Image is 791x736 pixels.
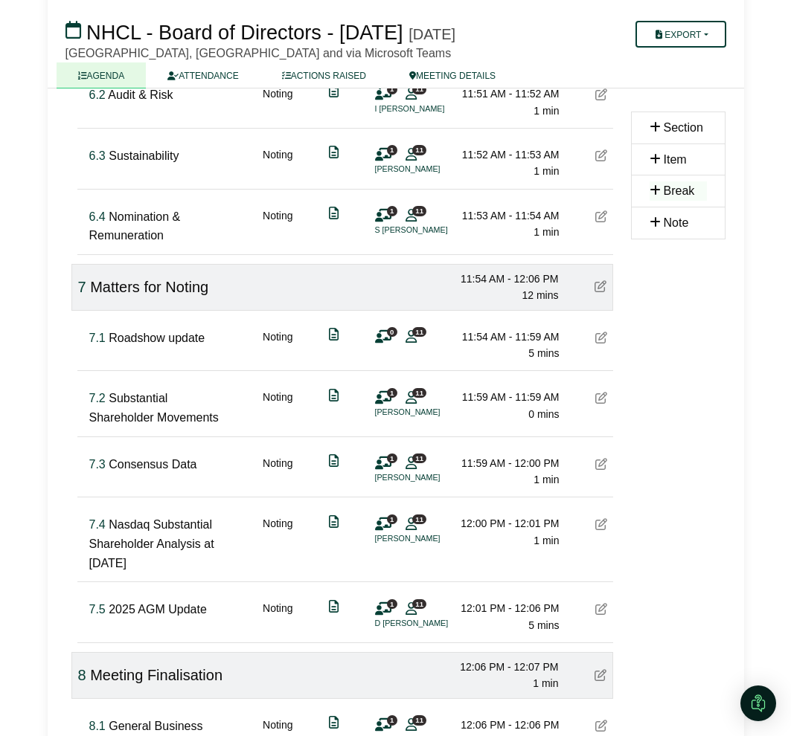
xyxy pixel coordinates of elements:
[455,717,560,733] div: 12:06 PM - 12:06 PM
[455,85,560,102] div: 11:51 AM - 11:52 AM
[455,207,560,224] div: 11:53 AM - 11:54 AM
[78,279,86,295] span: Click to fine tune number
[263,329,292,362] div: Noting
[455,146,560,163] div: 11:52 AM - 11:53 AM
[375,471,487,484] li: [PERSON_NAME]
[534,105,559,117] span: 1 min
[89,720,106,732] span: Click to fine tune number
[78,667,86,683] span: Click to fine tune number
[387,453,397,463] span: 1
[534,165,559,177] span: 1 min
[533,677,558,689] span: 1 min
[263,389,292,427] div: Noting
[387,206,397,216] span: 1
[146,62,260,88] a: ATTENDANCE
[455,389,560,405] div: 11:59 AM - 11:59 AM
[263,600,292,633] div: Noting
[387,599,397,609] span: 1
[412,599,426,609] span: 11
[375,532,487,545] li: [PERSON_NAME]
[455,271,559,287] div: 11:54 AM - 12:06 PM
[263,85,292,119] div: Noting
[412,327,426,337] span: 11
[89,518,106,531] span: Click to fine tune number
[387,388,397,398] span: 1
[89,518,214,569] span: Nasdaq Substantial Shareholder Analysis at [DATE]
[86,21,403,44] span: NHCL - Board of Directors - [DATE]
[387,85,397,94] span: 1
[89,392,219,424] span: Substantial Shareholder Movements
[740,685,776,721] div: Open Intercom Messenger
[260,62,388,88] a: ACTIONS RAISED
[664,184,695,197] span: Break
[412,453,426,463] span: 11
[664,216,689,229] span: Note
[528,408,559,420] span: 0 mins
[412,85,426,94] span: 11
[664,121,703,134] span: Section
[387,327,397,337] span: 0
[387,145,397,155] span: 1
[534,474,559,485] span: 1 min
[109,603,207,616] span: 2025 AGM Update
[412,388,426,398] span: 11
[522,289,558,301] span: 12 mins
[263,455,292,488] div: Noting
[375,406,487,419] li: [PERSON_NAME]
[387,715,397,725] span: 1
[89,458,106,471] span: Click to fine tune number
[109,332,205,344] span: Roadshow update
[65,47,452,59] span: [GEOGRAPHIC_DATA], [GEOGRAPHIC_DATA] and via Microsoft Teams
[89,392,106,404] span: Click to fine tune number
[412,514,426,524] span: 11
[89,210,106,223] span: Click to fine tune number
[89,603,106,616] span: Click to fine tune number
[528,347,559,359] span: 5 mins
[89,88,106,101] span: Click to fine tune number
[455,600,560,616] div: 12:01 PM - 12:06 PM
[388,62,517,88] a: MEETING DETAILS
[263,207,292,245] div: Noting
[375,103,487,115] li: I [PERSON_NAME]
[109,720,202,732] span: General Business
[90,667,222,683] span: Meeting Finalisation
[528,619,559,631] span: 5 mins
[534,535,559,546] span: 1 min
[375,617,487,630] li: D [PERSON_NAME]
[534,226,559,238] span: 1 min
[412,145,426,155] span: 11
[375,224,487,236] li: S [PERSON_NAME]
[455,659,559,675] div: 12:06 PM - 12:07 PM
[109,149,179,162] span: Sustainability
[635,21,726,48] button: Export
[57,62,147,88] a: AGENDA
[108,88,173,101] span: Audit & Risk
[89,210,181,242] span: Nomination & Remuneration
[455,455,560,471] div: 11:59 AM - 12:00 PM
[412,715,426,725] span: 11
[375,163,487,175] li: [PERSON_NAME]
[89,149,106,162] span: Click to fine tune number
[409,25,455,43] div: [DATE]
[263,515,292,572] div: Noting
[263,146,292,180] div: Noting
[89,332,106,344] span: Click to fine tune number
[664,153,687,166] span: Item
[90,279,208,295] span: Matters for Noting
[412,206,426,216] span: 11
[455,515,560,532] div: 12:00 PM - 12:01 PM
[109,458,196,471] span: Consensus Data
[387,514,397,524] span: 1
[455,329,560,345] div: 11:54 AM - 11:59 AM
